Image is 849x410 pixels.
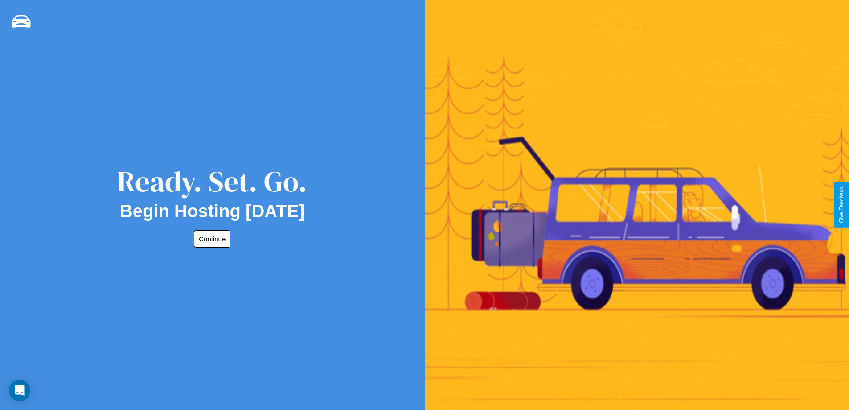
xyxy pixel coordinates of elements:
button: Continue [194,230,230,248]
div: Ready. Set. Go. [117,162,307,201]
div: Open Intercom Messenger [9,380,30,401]
h2: Begin Hosting [DATE] [120,201,305,221]
div: Give Feedback [838,187,845,223]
